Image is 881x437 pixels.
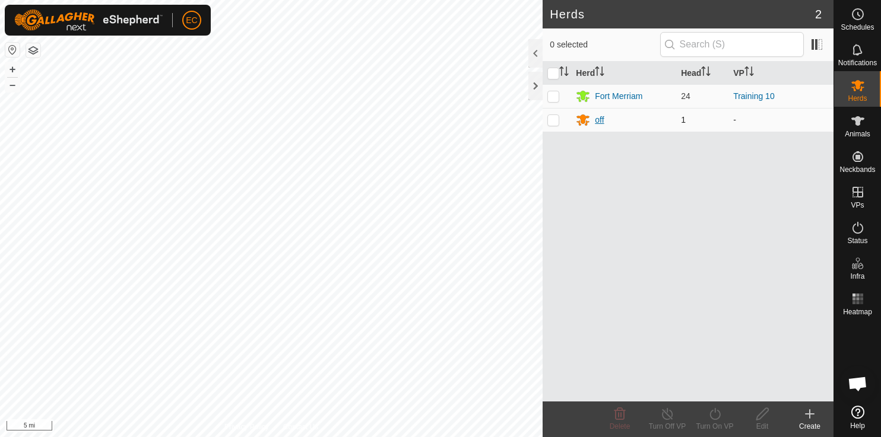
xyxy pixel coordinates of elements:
[845,130,870,138] span: Animals
[5,62,20,76] button: +
[5,43,20,57] button: Reset Map
[595,114,604,126] div: off
[595,90,642,103] div: Fort Merriam
[644,421,691,432] div: Turn Off VP
[186,14,197,27] span: EC
[839,166,875,173] span: Neckbands
[847,237,867,244] span: Status
[840,366,876,401] div: Open chat
[838,59,877,66] span: Notifications
[786,421,834,432] div: Create
[550,39,660,51] span: 0 selected
[739,421,786,432] div: Edit
[733,91,775,101] a: Training 10
[691,421,739,432] div: Turn On VP
[843,308,872,315] span: Heatmap
[848,95,867,102] span: Herds
[550,7,815,21] h2: Herds
[610,422,630,430] span: Delete
[224,422,269,432] a: Privacy Policy
[559,68,569,78] p-sorticon: Activate to sort
[815,5,822,23] span: 2
[26,43,40,58] button: Map Layers
[834,401,881,434] a: Help
[681,91,690,101] span: 24
[728,62,834,85] th: VP
[728,108,834,132] td: -
[850,422,865,429] span: Help
[571,62,676,85] th: Herd
[850,273,864,280] span: Infra
[5,78,20,92] button: –
[701,68,711,78] p-sorticon: Activate to sort
[841,24,874,31] span: Schedules
[676,62,728,85] th: Head
[595,68,604,78] p-sorticon: Activate to sort
[660,32,804,57] input: Search (S)
[744,68,754,78] p-sorticon: Activate to sort
[851,202,864,209] span: VPs
[283,422,318,432] a: Contact Us
[14,9,163,31] img: Gallagher Logo
[681,115,686,125] span: 1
